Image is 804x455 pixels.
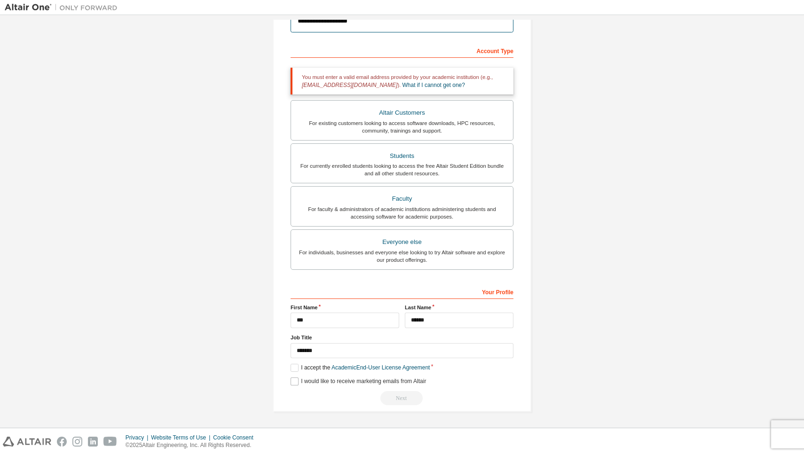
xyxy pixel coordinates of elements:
[302,82,397,88] span: [EMAIL_ADDRESS][DOMAIN_NAME]
[88,437,98,447] img: linkedin.svg
[297,249,507,264] div: For individuals, businesses and everyone else looking to try Altair software and explore our prod...
[291,284,513,299] div: Your Profile
[297,205,507,220] div: For faculty & administrators of academic institutions administering students and accessing softwa...
[291,391,513,405] div: You need to provide your academic email
[3,437,51,447] img: altair_logo.svg
[291,377,426,385] label: I would like to receive marketing emails from Altair
[291,334,513,341] label: Job Title
[291,364,430,372] label: I accept the
[213,434,259,441] div: Cookie Consent
[297,149,507,163] div: Students
[402,82,465,88] a: What if I cannot get one?
[103,437,117,447] img: youtube.svg
[297,106,507,119] div: Altair Customers
[126,434,151,441] div: Privacy
[331,364,430,371] a: Academic End-User License Agreement
[297,119,507,134] div: For existing customers looking to access software downloads, HPC resources, community, trainings ...
[5,3,122,12] img: Altair One
[57,437,67,447] img: facebook.svg
[291,68,513,94] div: You must enter a valid email address provided by your academic institution (e.g., ).
[297,235,507,249] div: Everyone else
[126,441,259,449] p: © 2025 Altair Engineering, Inc. All Rights Reserved.
[291,304,399,311] label: First Name
[291,43,513,58] div: Account Type
[72,437,82,447] img: instagram.svg
[297,162,507,177] div: For currently enrolled students looking to access the free Altair Student Edition bundle and all ...
[151,434,213,441] div: Website Terms of Use
[297,192,507,205] div: Faculty
[405,304,513,311] label: Last Name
